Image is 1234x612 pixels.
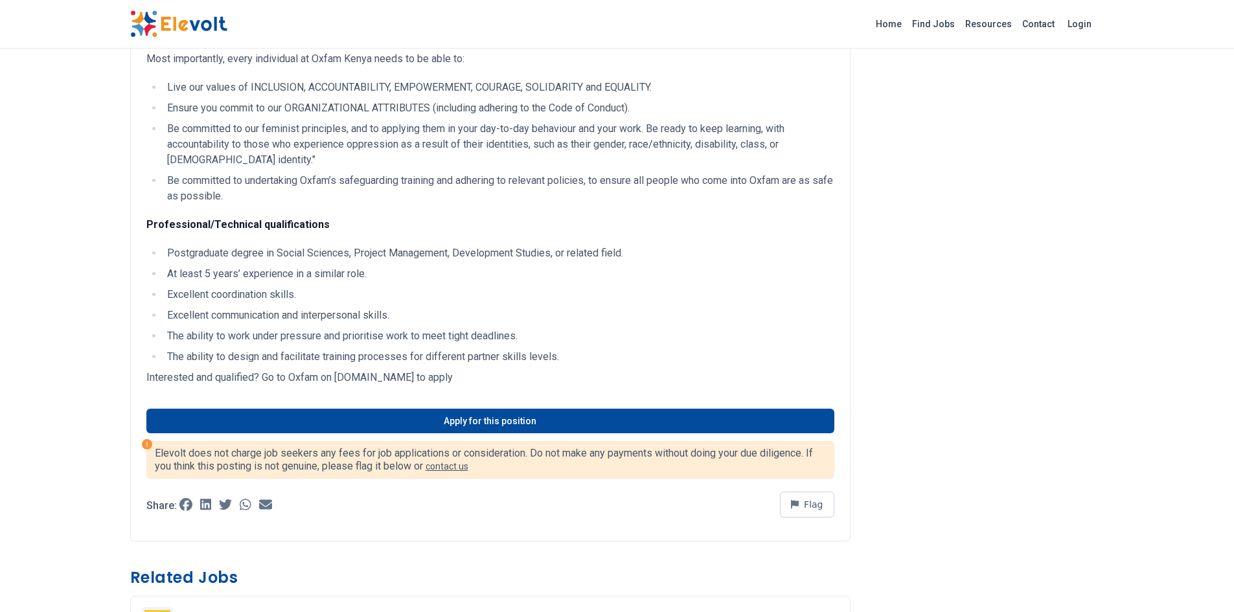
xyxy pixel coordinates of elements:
[130,10,227,38] img: Elevolt
[871,14,907,34] a: Home
[146,501,177,511] p: Share:
[163,266,834,282] li: At least 5 years’ experience in a similar role.
[1060,11,1099,37] a: Login
[163,121,834,168] li: Be committed to our feminist principles, and to applying them in your day-to-day behaviour and yo...
[163,328,834,344] li: The ability to work under pressure and prioritise work to meet tight deadlines.
[163,80,834,95] li: Live our values of INCLUSION, ACCOUNTABILITY, EMPOWERMENT, COURAGE, SOLIDARITY and EQUALITY.
[780,492,834,517] button: Flag
[163,308,834,323] li: Excellent communication and interpersonal skills.
[960,14,1017,34] a: Resources
[907,14,960,34] a: Find Jobs
[130,567,851,588] h3: Related Jobs
[426,461,468,471] a: contact us
[163,173,834,204] li: Be committed to undertaking Oxfam’s safeguarding training and adhering to relevant policies, to e...
[155,447,826,473] p: Elevolt does not charge job seekers any fees for job applications or consideration. Do not make a...
[1017,14,1060,34] a: Contact
[146,409,834,433] a: Apply for this position
[1169,550,1234,612] iframe: Chat Widget
[146,51,834,67] p: Most importantly, every individual at Oxfam Kenya needs to be able to:
[163,349,834,365] li: The ability to design and facilitate training processes for different partner skills levels.
[146,370,834,385] p: Interested and qualified? Go to Oxfam on [DOMAIN_NAME] to apply
[163,287,834,302] li: Excellent coordination skills.
[146,218,330,231] strong: Professional/Technical qualifications
[163,100,834,116] li: Ensure you commit to our ORGANIZATIONAL ATTRIBUTES (including adhering to the Code of Conduct).
[163,245,834,261] li: Postgraduate degree in Social Sciences, Project Management, Development Studies, or related field.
